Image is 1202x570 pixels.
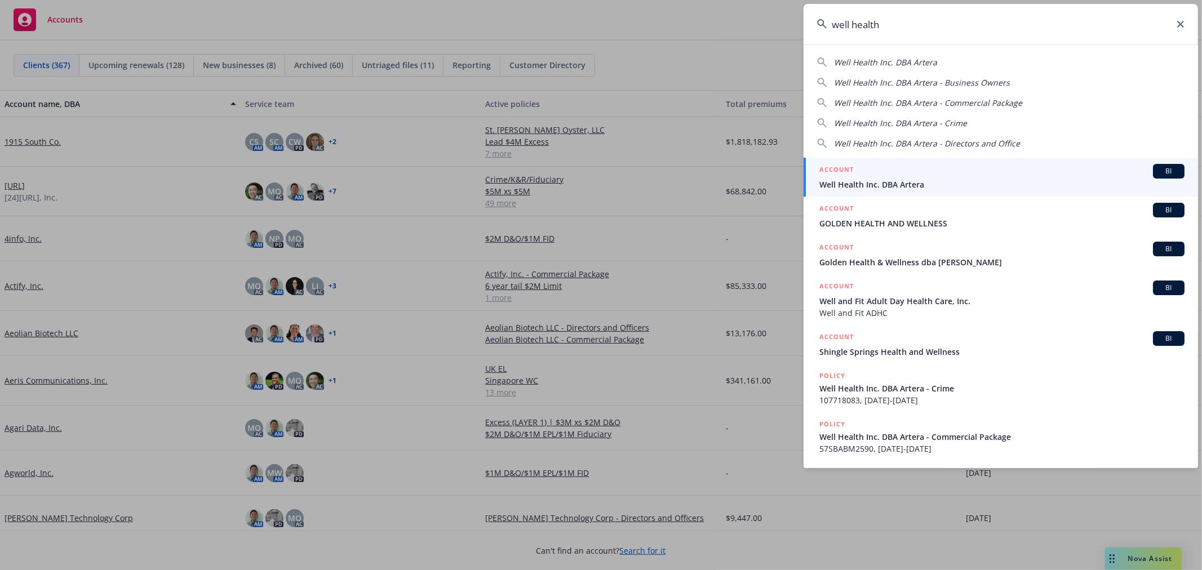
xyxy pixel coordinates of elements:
[834,77,1010,88] span: Well Health Inc. DBA Artera - Business Owners
[1157,166,1180,176] span: BI
[804,325,1198,364] a: ACCOUNTBIShingle Springs Health and Wellness
[819,382,1185,394] span: Well Health Inc. DBA Artera - Crime
[819,280,854,294] h5: ACCOUNT
[819,242,854,255] h5: ACCOUNT
[1157,205,1180,215] span: BI
[819,217,1185,229] span: GOLDEN HEALTH AND WELLNESS
[804,364,1198,412] a: POLICYWell Health Inc. DBA Artera - Crime107718083, [DATE]-[DATE]
[819,370,845,381] h5: POLICY
[1157,283,1180,293] span: BI
[804,4,1198,44] input: Search...
[804,461,1198,509] a: POLICY
[1157,244,1180,254] span: BI
[804,412,1198,461] a: POLICYWell Health Inc. DBA Artera - Commercial Package57SBABM2590, [DATE]-[DATE]
[819,394,1185,406] span: 107718083, [DATE]-[DATE]
[819,346,1185,358] span: Shingle Springs Health and Wellness
[804,235,1198,274] a: ACCOUNTBIGolden Health & Wellness dba [PERSON_NAME]
[819,467,845,478] h5: POLICY
[834,57,937,68] span: Well Health Inc. DBA Artera
[804,158,1198,197] a: ACCOUNTBIWell Health Inc. DBA Artera
[819,431,1185,443] span: Well Health Inc. DBA Artera - Commercial Package
[819,179,1185,190] span: Well Health Inc. DBA Artera
[819,295,1185,307] span: Well and Fit Adult Day Health Care, Inc.
[804,274,1198,325] a: ACCOUNTBIWell and Fit Adult Day Health Care, Inc.Well and Fit ADHC
[819,164,854,177] h5: ACCOUNT
[819,203,854,216] h5: ACCOUNT
[804,197,1198,235] a: ACCOUNTBIGOLDEN HEALTH AND WELLNESS
[819,307,1185,319] span: Well and Fit ADHC
[819,331,854,345] h5: ACCOUNT
[819,418,845,430] h5: POLICY
[819,256,1185,268] span: Golden Health & Wellness dba [PERSON_NAME]
[834,118,967,128] span: Well Health Inc. DBA Artera - Crime
[1157,333,1180,344] span: BI
[834,138,1020,149] span: Well Health Inc. DBA Artera - Directors and Office
[819,443,1185,455] span: 57SBABM2590, [DATE]-[DATE]
[834,97,1022,108] span: Well Health Inc. DBA Artera - Commercial Package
